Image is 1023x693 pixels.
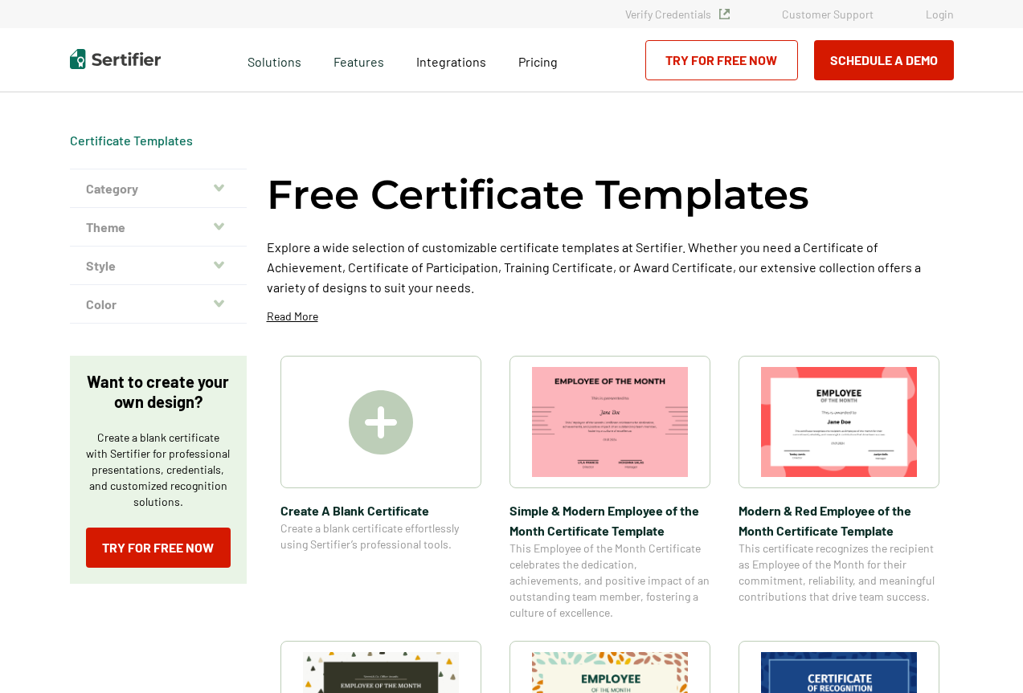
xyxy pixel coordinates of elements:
span: Features [333,50,384,70]
button: Theme [70,208,247,247]
a: Certificate Templates [70,132,193,148]
span: This Employee of the Month Certificate celebrates the dedication, achievements, and positive impa... [509,540,710,621]
button: Style [70,247,247,285]
span: This certificate recognizes the recipient as Employee of the Month for their commitment, reliabil... [739,540,939,605]
span: Pricing [518,54,558,69]
button: Category [70,169,247,208]
a: Pricing [518,50,558,70]
p: Want to create your own design? [86,372,231,412]
a: Try for Free Now [645,40,798,80]
span: Certificate Templates [70,132,193,149]
span: Modern & Red Employee of the Month Certificate Template [739,500,939,540]
img: Simple & Modern Employee of the Month Certificate Template [532,367,688,477]
a: Customer Support [782,7,874,21]
img: Sertifier | Digital Credentialing Platform [70,49,161,69]
a: Modern & Red Employee of the Month Certificate TemplateModern & Red Employee of the Month Certifi... [739,356,939,621]
span: Create A Blank Certificate [280,500,481,520]
a: Try for Free Now [86,528,231,568]
img: Verified [719,9,730,19]
a: Verify Credentials [625,7,730,21]
a: Simple & Modern Employee of the Month Certificate TemplateSimple & Modern Employee of the Month C... [509,356,710,621]
span: Integrations [416,54,486,69]
button: Color [70,285,247,324]
h1: Free Certificate Templates [267,169,809,221]
p: Create a blank certificate with Sertifier for professional presentations, credentials, and custom... [86,430,231,510]
span: Simple & Modern Employee of the Month Certificate Template [509,500,710,540]
a: Login [926,7,954,21]
p: Read More [267,308,318,324]
a: Integrations [416,50,486,70]
p: Explore a wide selection of customizable certificate templates at Sertifier. Whether you need a C... [267,237,954,297]
div: Breadcrumb [70,132,193,149]
img: Create A Blank Certificate [349,390,413,455]
img: Modern & Red Employee of the Month Certificate Template [761,367,917,477]
span: Solutions [248,50,301,70]
span: Create a blank certificate effortlessly using Sertifier’s professional tools. [280,520,481,552]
